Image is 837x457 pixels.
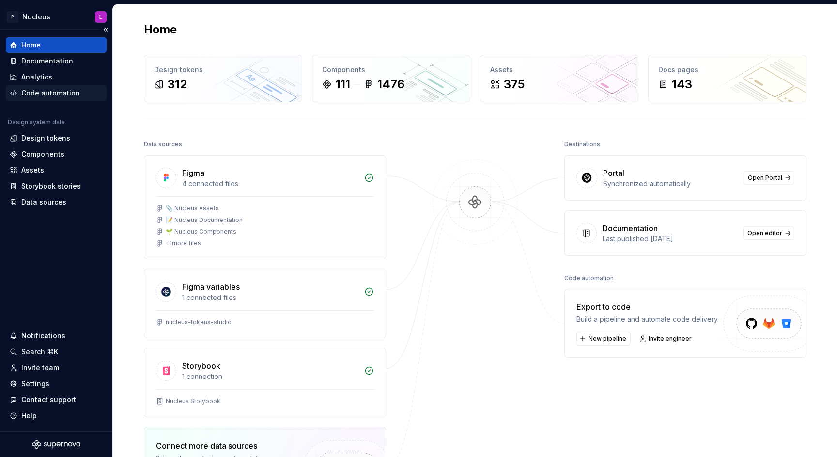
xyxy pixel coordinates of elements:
div: Components [21,149,64,159]
div: 1 connected files [182,293,358,302]
a: Code automation [6,85,107,101]
a: Docs pages143 [648,55,806,102]
button: Help [6,408,107,424]
a: Invite team [6,360,107,376]
div: Notifications [21,331,65,341]
div: Data sources [21,197,66,207]
div: Assets [490,65,628,75]
button: New pipeline [576,332,631,346]
button: Collapse sidebar [99,23,112,36]
div: 🌱 Nucleus Components [166,228,236,236]
div: Design system data [8,118,65,126]
a: Invite engineer [636,332,696,346]
a: Design tokens [6,130,107,146]
div: + 1 more files [166,239,201,247]
span: New pipeline [589,335,626,343]
div: Storybook [182,360,220,372]
div: P [7,11,18,23]
a: Components [6,146,107,162]
div: Nucleus [22,12,50,22]
div: Figma variables [182,281,240,293]
div: 375 [504,77,525,92]
span: Open Portal [748,174,782,182]
span: Open editor [747,229,782,237]
div: nucleus-tokens-studio [166,318,232,326]
div: 4 connected files [182,179,358,189]
div: Nucleus Storybook [166,397,220,405]
a: Open Portal [744,171,794,185]
a: Settings [6,376,107,392]
div: 1476 [377,77,404,92]
div: Invite team [21,363,59,373]
a: Figma4 connected files📎 Nucleus Assets📝 Nucleus Documentation🌱 Nucleus Components+1more files [144,155,386,259]
span: Invite engineer [649,335,692,343]
div: Components [322,65,460,75]
button: Search ⌘K [6,344,107,360]
button: Contact support [6,392,107,408]
div: Build a pipeline and automate code delivery. [576,315,719,324]
div: Assets [21,165,44,175]
div: Last published [DATE] [603,234,737,244]
button: Notifications [6,328,107,344]
a: Data sources [6,194,107,210]
div: Design tokens [21,133,70,143]
div: Documentation [21,56,73,66]
div: Contact support [21,395,76,405]
div: Data sources [144,138,182,151]
div: 📝 Nucleus Documentation [166,216,243,224]
div: Portal [603,167,624,179]
a: Components1111476 [312,55,470,102]
div: Settings [21,379,49,389]
div: Destinations [564,138,600,151]
a: Home [6,37,107,53]
div: 📎 Nucleus Assets [166,205,219,212]
div: Figma [182,167,204,179]
button: PNucleusL [2,6,110,27]
div: 1 connection [182,372,358,381]
div: 143 [672,77,692,92]
div: Design tokens [154,65,292,75]
div: Code automation [21,88,80,98]
div: 111 [336,77,350,92]
a: Figma variables1 connected filesnucleus-tokens-studio [144,269,386,338]
div: Synchronized automatically [603,179,738,189]
a: Assets375 [480,55,638,102]
a: Storybook1 connectionNucleus Storybook [144,348,386,417]
div: Docs pages [658,65,796,75]
a: Assets [6,162,107,178]
div: Export to code [576,301,719,313]
h2: Home [144,22,177,37]
div: Connect more data sources [156,440,287,452]
svg: Supernova Logo [32,440,80,449]
div: Documentation [603,222,658,234]
a: Analytics [6,69,107,85]
a: Documentation [6,53,107,69]
a: Storybook stories [6,178,107,194]
div: L [99,13,102,21]
div: Home [21,40,41,50]
div: Code automation [564,271,614,285]
div: Analytics [21,72,52,82]
a: Design tokens312 [144,55,302,102]
div: Help [21,411,37,421]
div: 312 [168,77,187,92]
div: Search ⌘K [21,347,58,357]
div: Storybook stories [21,181,81,191]
a: Open editor [743,226,794,240]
